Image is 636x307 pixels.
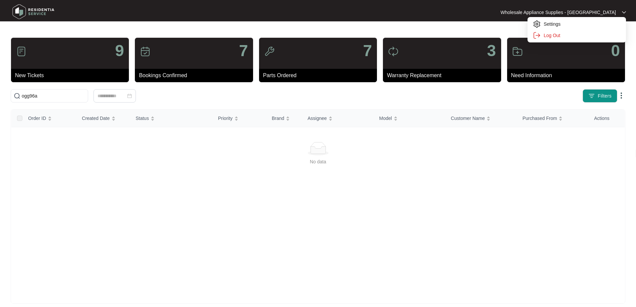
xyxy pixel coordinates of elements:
span: Status [136,115,149,122]
span: Priority [218,115,233,122]
input: Search by Order Id, Assignee Name, Customer Name, Brand and Model [22,92,85,100]
th: Assignee [302,110,374,127]
th: Created Date [76,110,130,127]
th: Customer Name [445,110,517,127]
span: Order ID [28,115,46,122]
p: Wholesale Appliance Supplies - [GEOGRAPHIC_DATA] [500,9,616,16]
span: Brand [272,115,284,122]
th: Actions [589,110,625,127]
p: 7 [363,43,372,59]
img: icon [264,46,275,57]
img: settings icon [533,31,541,39]
th: Purchased From [517,110,589,127]
p: Warranty Replacement [387,71,501,80]
span: Customer Name [451,115,485,122]
button: filter iconFilters [583,89,617,103]
img: icon [140,46,151,57]
th: Status [130,110,213,127]
span: Assignee [307,115,327,122]
span: Filters [598,93,612,100]
img: dropdown arrow [622,11,626,14]
img: dropdown arrow [617,92,625,100]
p: 3 [487,43,496,59]
span: Purchased From [522,115,557,122]
img: settings icon [533,20,541,28]
p: New Tickets [15,71,129,80]
th: Brand [266,110,302,127]
p: Settings [544,21,621,27]
img: icon [16,46,27,57]
p: Parts Ordered [263,71,377,80]
p: 0 [611,43,620,59]
p: 9 [115,43,124,59]
img: icon [388,46,399,57]
img: icon [512,46,523,57]
span: Created Date [82,115,110,122]
p: 7 [239,43,248,59]
img: residentia service logo [10,2,57,22]
p: Need Information [511,71,625,80]
p: Log Out [544,32,621,39]
p: Bookings Confirmed [139,71,253,80]
img: search-icon [14,93,20,99]
th: Priority [213,110,266,127]
div: No data [19,158,617,165]
th: Model [374,110,446,127]
span: Model [379,115,392,122]
th: Order ID [23,110,76,127]
img: filter icon [588,93,595,99]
